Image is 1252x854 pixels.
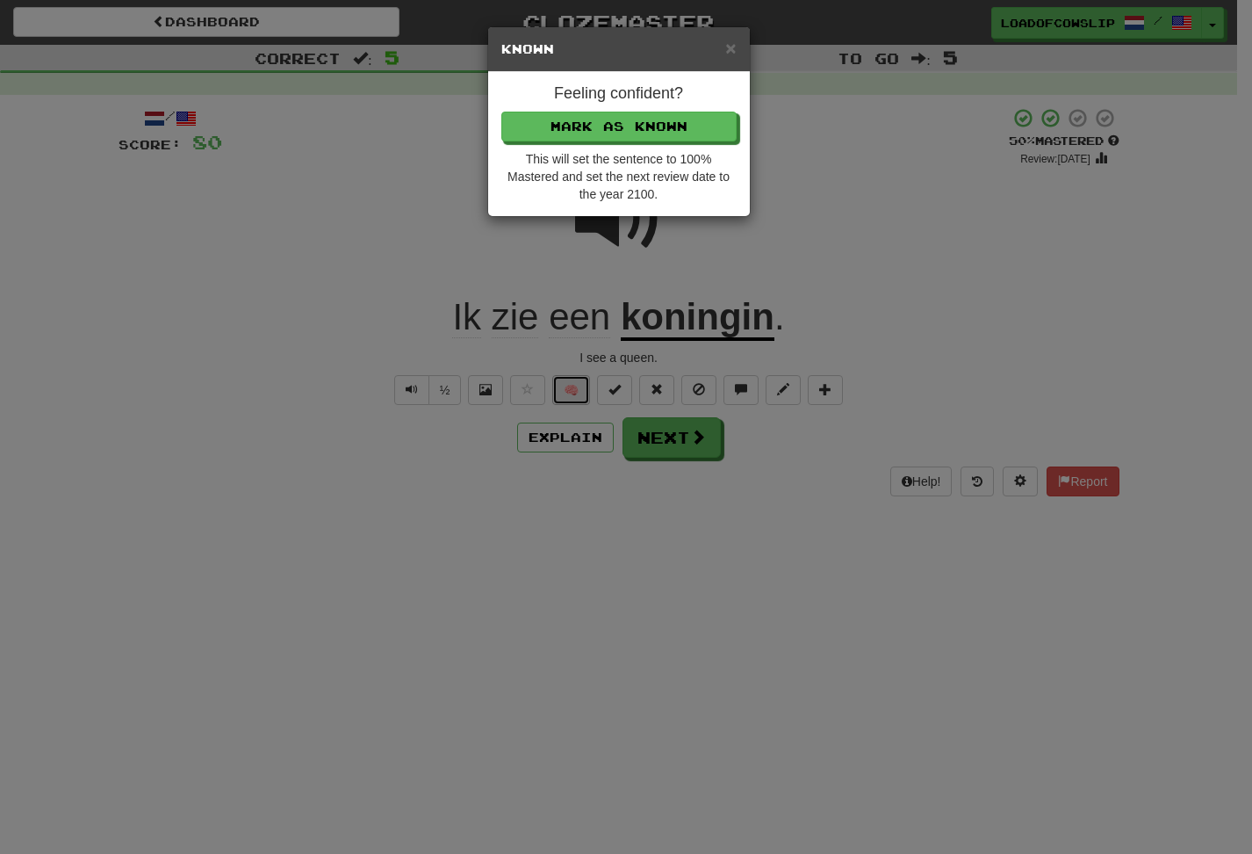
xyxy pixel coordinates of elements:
button: Close [725,39,736,57]
button: Mark as Known [501,112,737,141]
h4: Feeling confident? [501,85,737,103]
h5: Known [501,40,737,58]
div: This will set the sentence to 100% Mastered and set the next review date to the year 2100. [501,150,737,203]
span: × [725,38,736,58]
